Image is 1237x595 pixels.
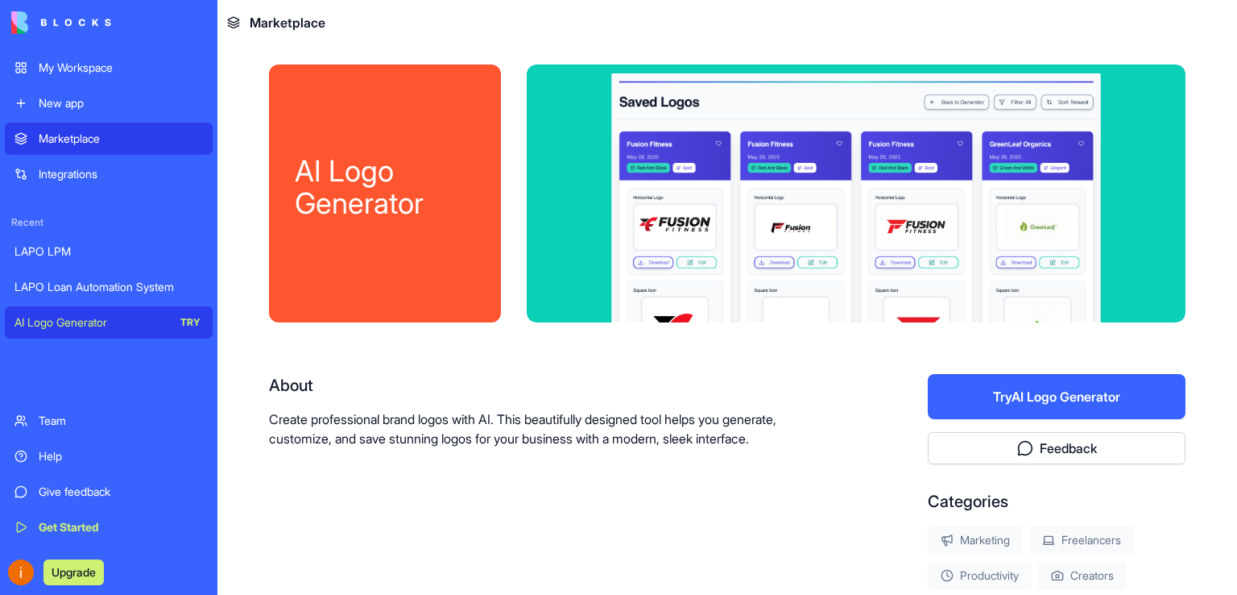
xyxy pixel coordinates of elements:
a: My Workspace [5,52,213,84]
div: LAPO Loan Automation System [14,279,203,295]
a: Integrations [5,158,213,190]
a: Get Started [5,511,213,543]
div: Marketing [928,526,1023,555]
img: logo [11,11,111,34]
a: LAPO LPM [5,235,213,268]
a: Help [5,440,213,472]
div: Integrations [39,166,203,182]
div: TRY [177,313,203,332]
div: New app [39,95,203,111]
span: Marketplace [250,13,325,32]
a: Team [5,405,213,437]
a: Marketplace [5,123,213,155]
a: New app [5,87,213,119]
div: Get Started [39,519,203,535]
div: Productivity [928,561,1032,590]
div: Creators [1038,561,1127,590]
button: TryAI Logo Generator [928,374,1185,419]
button: Feedback [928,432,1185,464]
div: AI Logo Generator [14,314,166,331]
p: Create professional brand logos with AI. This beautifully designed tool helps you generate, custo... [269,410,825,448]
div: Team [39,413,203,429]
div: Help [39,448,203,464]
img: ACg8ocLB9P26u4z_XfVqqZv23IIy26lOVRMs5a5o78UrcOGifJo1jA=s96-c [8,560,34,585]
div: LAPO LPM [14,243,203,260]
div: About [269,374,825,397]
a: LAPO Loan Automation System [5,271,213,303]
div: Freelancers [1029,526,1134,555]
div: AI Logo Generator [295,155,475,219]
a: Upgrade [43,564,104,580]
div: My Workspace [39,60,203,76]
a: AI Logo GeneratorTRY [5,306,213,339]
div: Marketplace [39,131,203,147]
button: Upgrade [43,560,104,585]
div: Give feedback [39,484,203,500]
a: Give feedback [5,476,213,508]
span: Recent [5,216,213,229]
div: Categories [928,490,1185,513]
